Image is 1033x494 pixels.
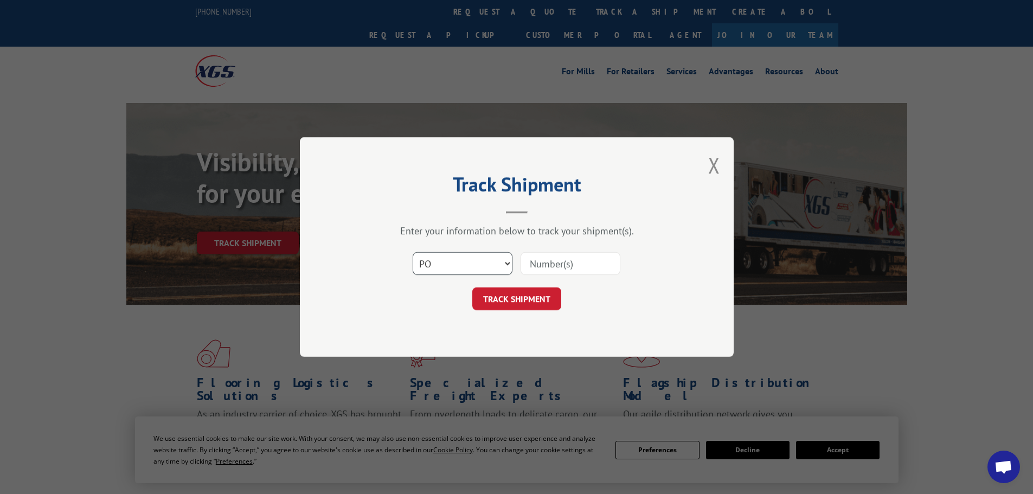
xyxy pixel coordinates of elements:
div: Enter your information below to track your shipment(s). [354,224,679,237]
button: TRACK SHIPMENT [472,287,561,310]
div: Open chat [987,451,1020,483]
input: Number(s) [521,252,620,275]
button: Close modal [708,151,720,179]
h2: Track Shipment [354,177,679,197]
